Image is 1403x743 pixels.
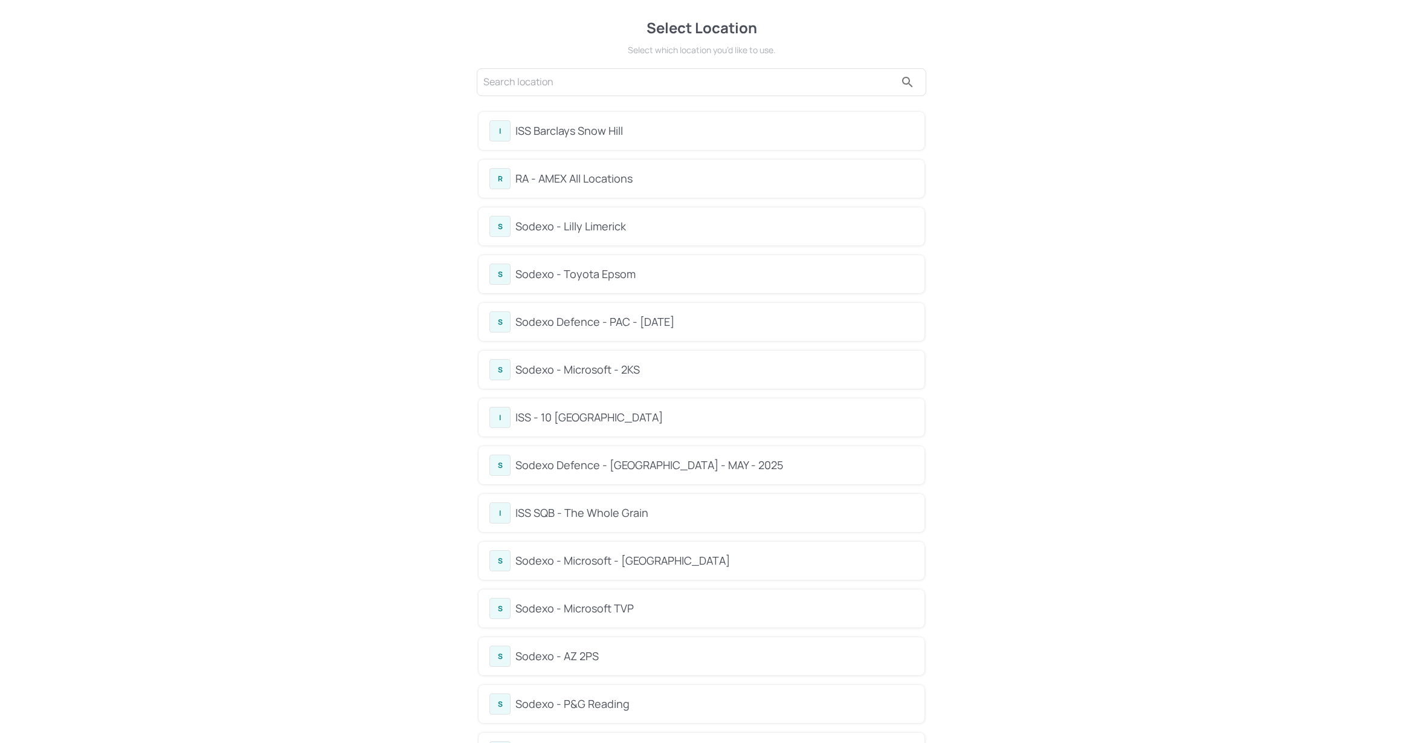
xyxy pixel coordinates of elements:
div: Sodexo - AZ 2PS [515,648,914,664]
div: Sodexo - Microsoft TVP [515,600,914,617]
div: I [489,502,511,524]
div: Sodexo - Toyota Epsom [515,266,914,282]
div: Sodexo - P&G Reading [515,696,914,712]
div: ISS - 10 [GEOGRAPHIC_DATA] [515,409,914,426]
div: S [489,216,511,237]
div: R [489,168,511,189]
div: ISS Barclays Snow Hill [515,123,914,139]
div: S [489,550,511,571]
div: Sodexo Defence - [GEOGRAPHIC_DATA] - MAY - 2025 [515,457,914,473]
div: Select Location [475,17,928,39]
div: Select which location you’d like to use. [475,44,928,56]
div: S [489,693,511,715]
div: I [489,120,511,141]
div: I [489,407,511,428]
div: S [489,455,511,476]
div: RA - AMEX All Locations [515,170,914,187]
div: Sodexo Defence - PAC - [DATE] [515,314,914,330]
div: Sodexo - Microsoft - 2KS [515,362,914,378]
div: S [489,311,511,333]
div: S [489,264,511,285]
div: Sodexo - Microsoft - [GEOGRAPHIC_DATA] [515,553,914,569]
button: search [895,70,920,94]
div: Sodexo - Lilly Limerick [515,218,914,235]
div: S [489,598,511,619]
div: S [489,646,511,667]
input: Search location [483,73,895,92]
div: S [489,359,511,380]
div: ISS SQB - The Whole Grain [515,505,914,521]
